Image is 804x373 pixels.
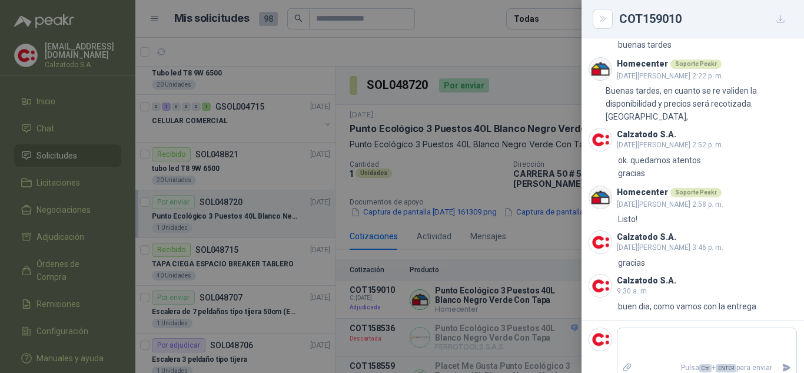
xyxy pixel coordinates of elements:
[617,200,723,209] span: [DATE][PERSON_NAME] 2:58 p. m.
[617,141,723,149] span: [DATE][PERSON_NAME] 2:52 p. m.
[617,243,723,252] span: [DATE][PERSON_NAME] 3:46 p. m.
[670,60,722,69] div: Soporte Peakr
[617,189,668,196] h3: Homecenter
[589,231,612,253] img: Company Logo
[618,213,637,226] p: Listo!
[589,186,612,209] img: Company Logo
[589,275,612,297] img: Company Logo
[618,38,672,51] p: buenas tardes
[699,364,712,372] span: Ctrl
[617,287,649,295] span: 9:30 a. m.
[618,256,645,269] p: gracias
[617,61,668,67] h3: Homecenter
[596,12,610,26] button: Close
[619,9,790,28] div: COT159010
[617,234,676,240] h3: Calzatodo S.A.
[617,72,723,80] span: [DATE][PERSON_NAME] 2:22 p. m.
[670,188,722,197] div: Soporte Peakr
[606,84,797,123] p: Buenas tardes, en cuanto se re validen la disponibilidad y precios será recotizada. [GEOGRAPHIC_D...
[618,300,756,313] p: buen dia, como vamos con la entrega
[618,154,703,180] p: ok. quedamos atentos gracias
[589,58,612,80] img: Company Logo
[589,128,612,151] img: Company Logo
[617,131,676,138] h3: Calzatodo S.A.
[617,278,676,284] h3: Calzatodo S.A.
[589,328,612,351] img: Company Logo
[716,364,736,372] span: ENTER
